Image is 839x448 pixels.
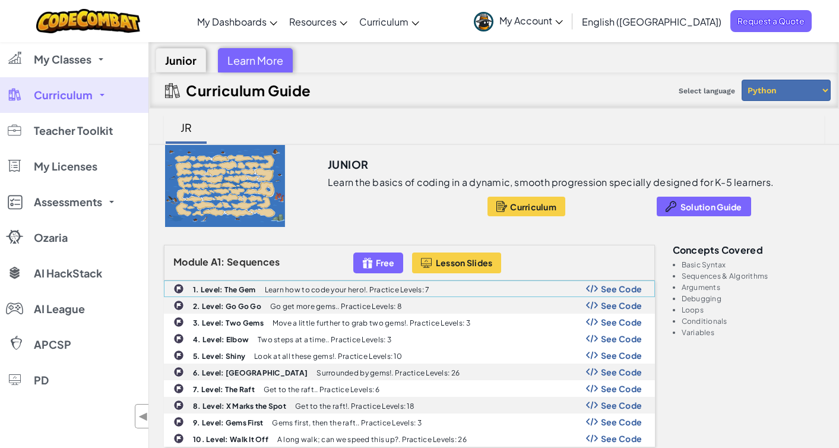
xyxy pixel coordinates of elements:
img: Show Code Logo [586,285,598,293]
span: Curriculum [510,202,556,212]
img: IconChallengeLevel.svg [173,300,184,311]
a: Request a Quote [730,10,812,32]
span: See Code [601,334,642,343]
span: Select language [674,82,740,100]
li: Arguments [682,283,825,291]
span: See Code [601,301,642,310]
img: IconChallengeLevel.svg [173,433,184,444]
img: IconChallengeLevel.svg [173,383,184,394]
img: Show Code Logo [586,401,598,409]
p: Gems first, then the raft.. Practice Levels: 3 [272,419,421,427]
li: Debugging [682,295,825,302]
a: Resources [283,5,353,37]
b: 7. Level: The Raft [193,385,255,394]
img: IconChallengeLevel.svg [173,417,184,427]
span: My Account [499,14,563,27]
b: 4. Level: Elbow [193,335,249,344]
b: 1. Level: The Gem [193,285,256,294]
button: Curriculum [487,197,565,216]
span: ◀ [138,408,148,425]
a: 6. Level: [GEOGRAPHIC_DATA] Surrounded by gems!. Practice Levels: 26 Show Code Logo See Code [164,364,655,380]
p: Move a little further to grab two gems!. Practice Levels: 3 [273,319,470,327]
span: Assessments [34,197,102,207]
b: 3. Level: Two Gems [193,318,264,327]
b: 2. Level: Go Go Go [193,302,261,311]
span: See Code [601,434,642,443]
span: English ([GEOGRAPHIC_DATA]) [582,15,721,28]
div: Junior [156,48,206,72]
a: 8. Level: X Marks the Spot Get to the raft!. Practice Levels: 18 Show Code Logo See Code [164,397,655,414]
a: 3. Level: Two Gems Move a little further to grab two gems!. Practice Levels: 3 Show Code Logo See... [164,314,655,330]
a: 7. Level: The Raft Get to the raft.. Practice Levels: 6 Show Code Logo See Code [164,380,655,397]
span: Curriculum [34,90,93,100]
span: See Code [601,351,642,360]
span: See Code [601,417,642,427]
img: IconChallengeLevel.svg [173,367,184,377]
p: Learn the basics of coding in a dynamic, smooth progression specially designed for K-5 learners. [328,176,774,188]
a: 5. Level: Shiny Look at all these gems!. Practice Levels: 10 Show Code Logo See Code [164,347,655,364]
span: Solution Guide [680,202,742,212]
span: My Classes [34,54,91,65]
a: 1. Level: The Gem Learn how to code your hero!. Practice Levels: 7 Show Code Logo See Code [164,280,655,297]
span: See Code [601,400,642,410]
img: Show Code Logo [586,351,598,359]
span: A1: Sequences [211,255,280,268]
span: Ozaria [34,232,68,243]
h3: Concepts covered [673,245,825,255]
img: IconChallengeLevel.svg [173,400,184,411]
img: Show Code Logo [586,301,598,310]
img: Show Code Logo [586,434,598,443]
a: Curriculum [353,5,425,37]
span: My Licenses [34,161,97,172]
img: Show Code Logo [586,384,598,393]
a: 10. Level: Walk It Off A long walk; can we speed this up?. Practice Levels: 26 Show Code Logo See... [164,430,655,447]
span: My Dashboards [197,15,267,28]
span: See Code [601,384,642,393]
a: 2. Level: Go Go Go Go get more gems.. Practice Levels: 8 Show Code Logo See Code [164,297,655,314]
img: CodeCombat logo [36,9,140,33]
img: IconChallengeLevel.svg [173,333,184,344]
img: Show Code Logo [586,335,598,343]
li: Variables [682,329,825,336]
span: Free [376,258,394,267]
span: Curriculum [359,15,409,28]
p: Get to the raft.. Practice Levels: 6 [264,386,380,393]
p: Get to the raft!. Practice Levels: 18 [295,402,414,410]
a: My Dashboards [191,5,283,37]
p: Surrounded by gems!. Practice Levels: 26 [316,369,460,377]
p: A long walk; can we speed this up?. Practice Levels: 26 [277,436,467,443]
li: Conditionals [682,317,825,325]
li: Sequences & Algorithms [682,272,825,280]
p: Learn how to code your hero!. Practice Levels: 7 [265,286,430,294]
img: IconChallengeLevel.svg [173,283,184,294]
span: AI League [34,304,85,314]
h2: Curriculum Guide [186,82,311,99]
img: Show Code Logo [586,368,598,376]
div: Learn More [218,48,293,72]
li: Loops [682,306,825,314]
button: Solution Guide [657,197,751,216]
img: IconCurriculumGuide.svg [165,83,180,98]
span: Resources [289,15,337,28]
span: Module [173,255,209,268]
span: AI HackStack [34,268,102,279]
img: Show Code Logo [586,418,598,426]
span: Teacher Toolkit [34,125,113,136]
img: avatar [474,12,493,31]
b: 5. Level: Shiny [193,352,245,361]
span: See Code [601,367,642,377]
span: Lesson Slides [436,258,493,267]
span: See Code [601,284,642,294]
a: 9. Level: Gems First Gems first, then the raft.. Practice Levels: 3 Show Code Logo See Code [164,414,655,430]
img: IconFreeLevelv2.svg [362,256,373,270]
a: My Account [468,2,569,40]
button: Lesson Slides [412,253,502,273]
b: 9. Level: Gems First [193,418,263,427]
b: 8. Level: X Marks the Spot [193,402,286,411]
b: 10. Level: Walk It Off [193,435,268,444]
h3: Junior [328,156,368,173]
p: Two steps at a time.. Practice Levels: 3 [258,336,391,343]
img: IconChallengeLevel.svg [173,350,184,361]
